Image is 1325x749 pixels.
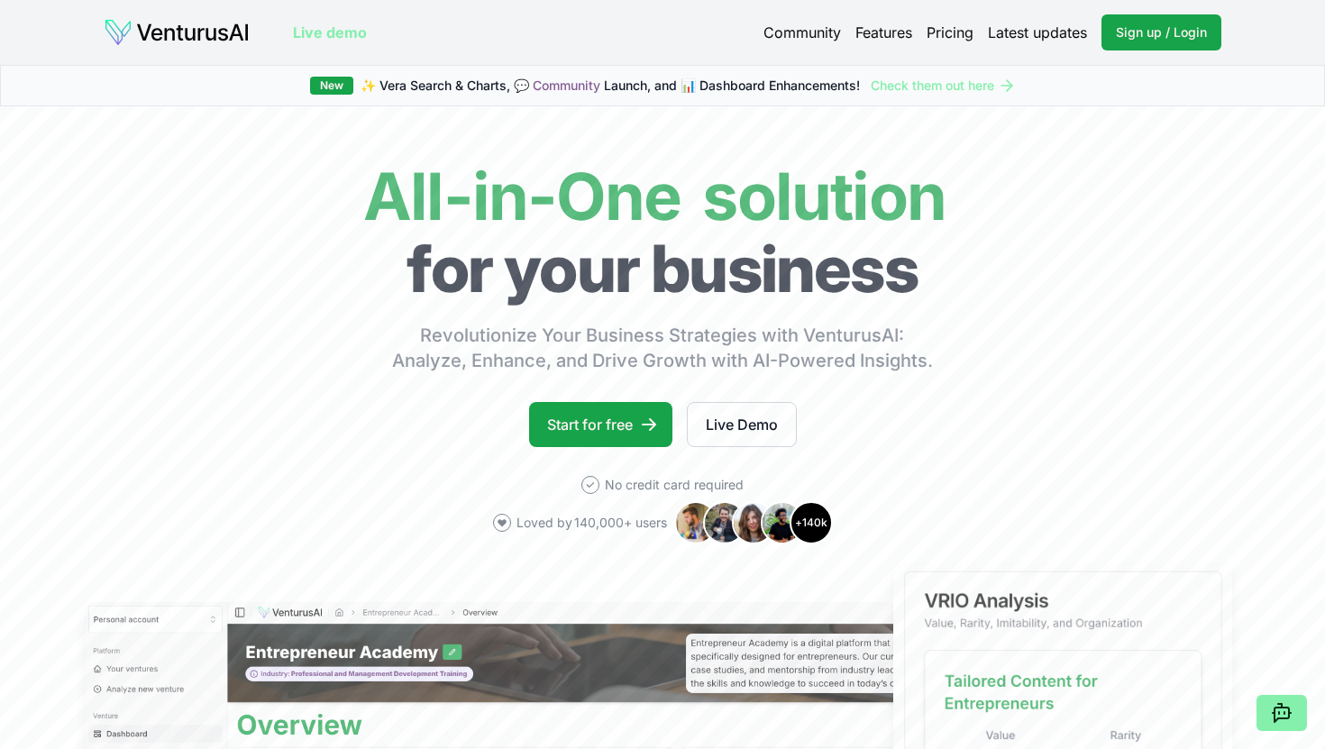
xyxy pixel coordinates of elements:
[529,402,672,447] a: Start for free
[104,18,250,47] img: logo
[927,22,973,43] a: Pricing
[1101,14,1221,50] a: Sign up / Login
[674,501,717,544] img: Avatar 1
[703,501,746,544] img: Avatar 2
[310,77,353,95] div: New
[761,501,804,544] img: Avatar 4
[732,501,775,544] img: Avatar 3
[533,78,600,93] a: Community
[293,22,367,43] a: Live demo
[763,22,841,43] a: Community
[855,22,912,43] a: Features
[1116,23,1207,41] span: Sign up / Login
[361,77,860,95] span: ✨ Vera Search & Charts, 💬 Launch, and 📊 Dashboard Enhancements!
[871,77,1016,95] a: Check them out here
[988,22,1087,43] a: Latest updates
[687,402,797,447] a: Live Demo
